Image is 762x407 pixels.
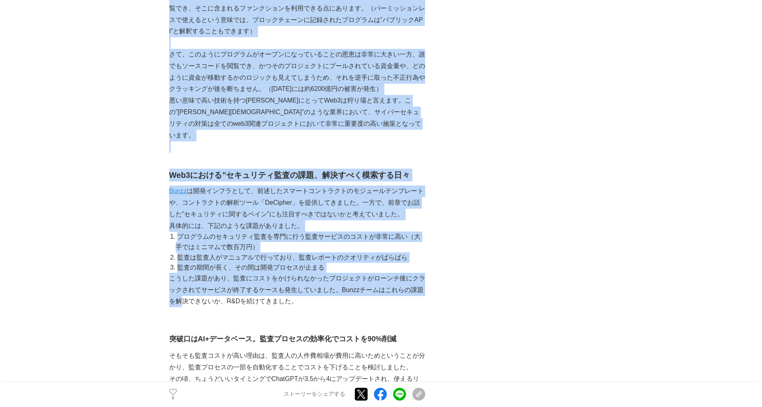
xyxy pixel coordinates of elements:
[176,232,425,252] li: プログラムのセキュリティ監査を専門に行う監査サービスのコストが非常に高い（大手ではミニマムで数百万円）
[169,187,187,194] a: Bunzz
[169,169,425,181] h2: Web3における”セキュリティ監査の課題、解決すべく模索する日々
[169,396,177,400] p: 0
[176,262,425,273] li: 監査の期間が長く、その間は開発プロセスが止まる
[169,95,425,141] p: 悪い意味で高い技術を持つ[PERSON_NAME]にとってWeb3は狩り場と言えます。この”[PERSON_NAME][DEMOGRAPHIC_DATA]”のような業界において、サイバーセキュリ...
[169,333,425,345] h3: 突破口はAI+データベース。監査プロセスの効率化でコストを90%削減
[284,391,345,398] p: ストーリーをシェアする
[169,350,425,373] p: そもそも監査コストが高い理由は、監査人の人件費相場が費用に高いためということが分かり、監査プロセスの一部を自動化することでコストを下げることを検討しました。
[169,185,425,220] p: は開発インフラとして、前述したスマートコントラクトのモジュールテンプレートや、コントラクトの解析ツール「DeCipher」を提供してきました。一方で、前章でお話した”セキュリティに関するペイン”...
[176,252,425,263] li: 監査は監査人がマニュアルで行っており、監査レポートのクオリティがばらばら
[169,220,425,232] p: 具体的には、下記のような課題がありました。
[169,273,425,307] p: こうした課題があり、監査にコストをかけられなかったプロジェクトがローンチ後にクラックされてサービスが終了するケースも発生していました。Bunzzチームはこれらの課題を解決できないか、R&Dを続け...
[169,49,425,95] p: さて、このようにプログラムがオープンになっていることの恩恵は非常に大きい一方、誰でもソースコードを閲覧でき、かつそのプロジェクトにプールされている資金量や、どのように資金が移動するかのロジックも...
